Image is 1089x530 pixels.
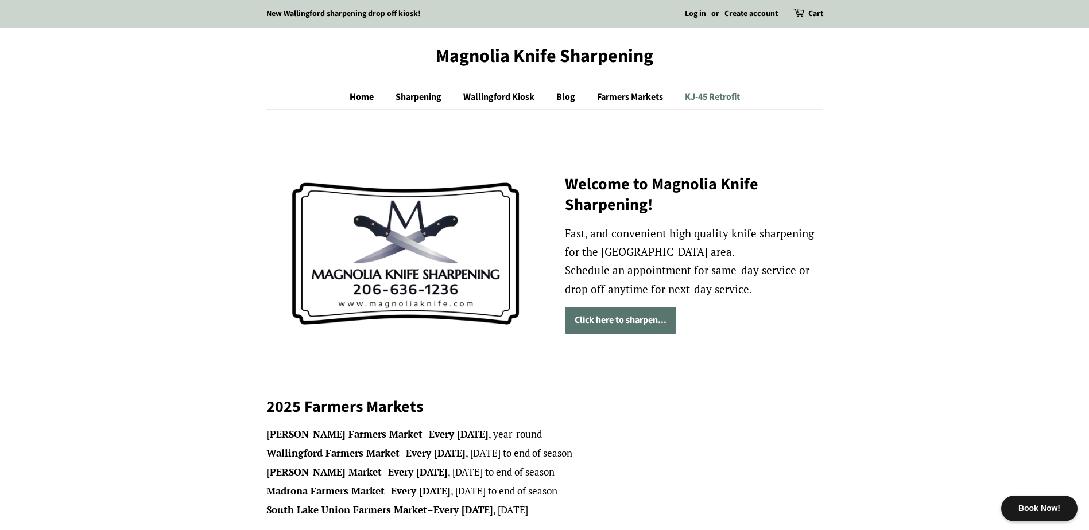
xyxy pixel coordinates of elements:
strong: [PERSON_NAME] Market [266,465,382,478]
a: Log in [685,8,706,20]
li: – , [DATE] to end of season [266,483,823,500]
a: Create account [724,8,778,20]
li: – , [DATE] [266,502,823,519]
a: Magnolia Knife Sharpening [266,45,823,67]
strong: Every [DATE] [388,465,448,478]
li: – , [DATE] to end of season [266,464,823,481]
a: KJ-45 Retrofit [676,85,740,109]
a: Click here to sharpen... [565,307,676,334]
li: – , year-round [266,426,823,443]
strong: South Lake Union Farmers Market [266,503,427,516]
strong: Every [DATE] [391,484,451,497]
a: New Wallingford sharpening drop off kiosk! [266,8,421,20]
a: Cart [808,7,823,21]
a: Wallingford Kiosk [455,85,546,109]
strong: Every [DATE] [429,427,489,441]
a: Sharpening [387,85,453,109]
strong: Wallingford Farmers Market [266,446,400,459]
strong: Every [DATE] [433,503,493,516]
li: or [711,7,719,21]
a: Blog [548,85,587,109]
p: Fast, and convenient high quality knife sharpening for the [GEOGRAPHIC_DATA] area. Schedule an ap... [565,224,823,298]
h2: Welcome to Magnolia Knife Sharpening! [565,174,823,216]
li: – , [DATE] to end of season [266,445,823,462]
a: Home [350,85,385,109]
strong: [PERSON_NAME] Farmers Market [266,427,423,441]
a: Farmers Markets [588,85,675,109]
strong: Every [DATE] [406,446,466,459]
div: Book Now! [1001,496,1078,521]
strong: Madrona Farmers Market [266,484,385,497]
h2: 2025 Farmers Markets [266,396,823,417]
